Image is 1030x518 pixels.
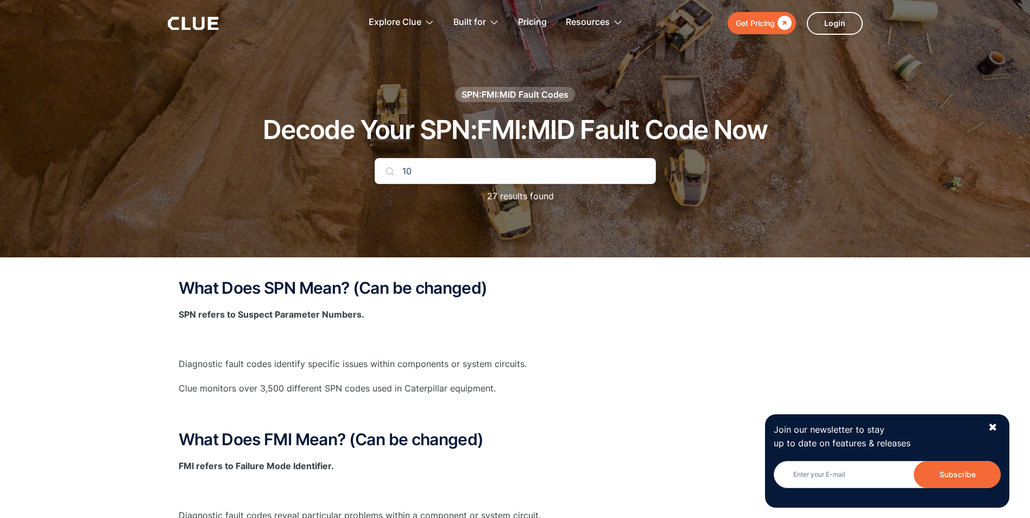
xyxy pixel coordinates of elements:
[179,460,334,471] strong: FMI refers to Failure Mode Identifier.
[179,309,364,320] strong: SPN refers to Suspect Parameter Numbers.
[518,5,547,40] a: Pricing
[736,16,775,30] div: Get Pricing
[369,5,434,40] div: Explore Clue
[566,5,623,40] div: Resources
[774,461,1001,499] form: Newsletter
[375,158,656,184] input: Search Your Code...
[728,12,796,34] a: Get Pricing
[179,431,852,448] h2: What Does FMI Mean? (Can be changed)
[179,279,852,297] h2: What Does SPN Mean? (Can be changed)
[179,357,852,371] p: Diagnostic fault codes identify specific issues within components or system circuits.
[179,382,852,395] p: Clue monitors over 3,500 different SPN codes used in Caterpillar equipment.
[988,421,997,434] div: ✖
[914,461,1001,488] input: Subscribe
[775,16,792,30] div: 
[462,89,568,100] div: SPN:FMI:MID Fault Codes
[369,5,421,40] div: Explore Clue
[807,12,863,35] a: Login
[566,5,610,40] div: Resources
[453,5,499,40] div: Built for
[179,484,852,498] p: ‍
[179,333,852,346] p: ‍
[263,116,767,144] h1: Decode Your SPN:FMI:MID Fault Code Now
[774,461,1001,488] input: Enter your E-mail
[179,406,852,420] p: ‍
[453,5,486,40] div: Built for
[774,423,978,450] p: Join our newsletter to stay up to date on features & releases
[476,189,554,203] p: 27 results found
